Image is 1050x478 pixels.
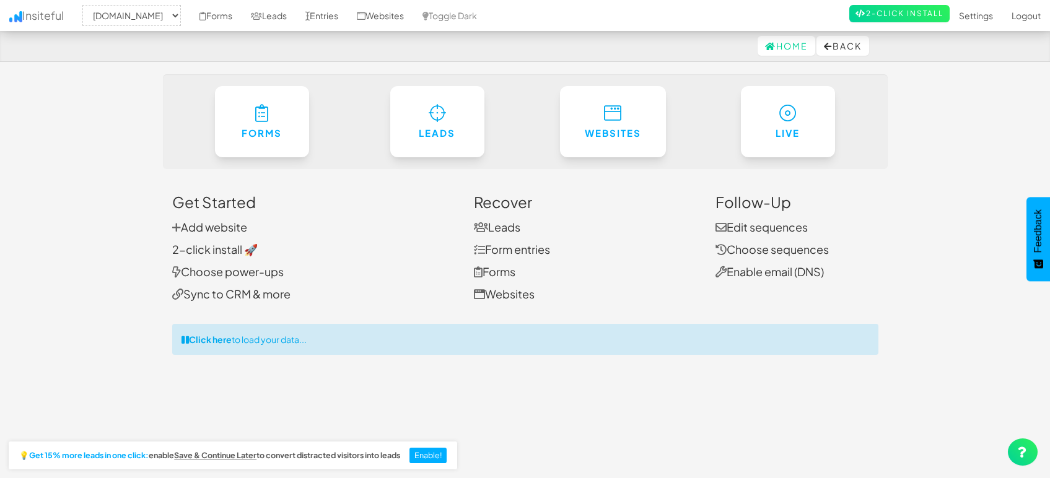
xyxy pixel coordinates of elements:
a: Form entries [474,242,550,256]
h6: Forms [240,128,284,139]
a: Choose sequences [715,242,829,256]
strong: Click here [189,334,232,345]
span: Feedback [1033,209,1044,253]
a: 2-Click Install [849,5,950,22]
h6: Live [766,128,810,139]
h2: 💡 enable to convert distracted visitors into leads [19,451,400,460]
div: to load your data... [172,324,878,355]
a: Save & Continue Later [174,451,256,460]
a: Forms [215,86,309,157]
a: Home [758,36,815,56]
a: Edit sequences [715,220,808,234]
a: 2-click install 🚀 [172,242,258,256]
a: Websites [474,287,535,301]
a: Websites [560,86,666,157]
button: Back [816,36,869,56]
a: Choose power-ups [172,264,284,279]
u: Save & Continue Later [174,450,256,460]
button: Enable! [409,448,447,464]
h3: Get Started [172,194,456,210]
h6: Leads [415,128,460,139]
a: Forms [474,264,515,279]
a: Live [741,86,835,157]
strong: Get 15% more leads in one click: [29,451,149,460]
a: Add website [172,220,247,234]
a: Leads [390,86,484,157]
img: icon.png [9,11,22,22]
a: Leads [474,220,520,234]
button: Feedback - Show survey [1026,197,1050,281]
a: Sync to CRM & more [172,287,291,301]
a: Enable email (DNS) [715,264,824,279]
h3: Follow-Up [715,194,878,210]
h3: Recover [474,194,697,210]
h6: Websites [585,128,641,139]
